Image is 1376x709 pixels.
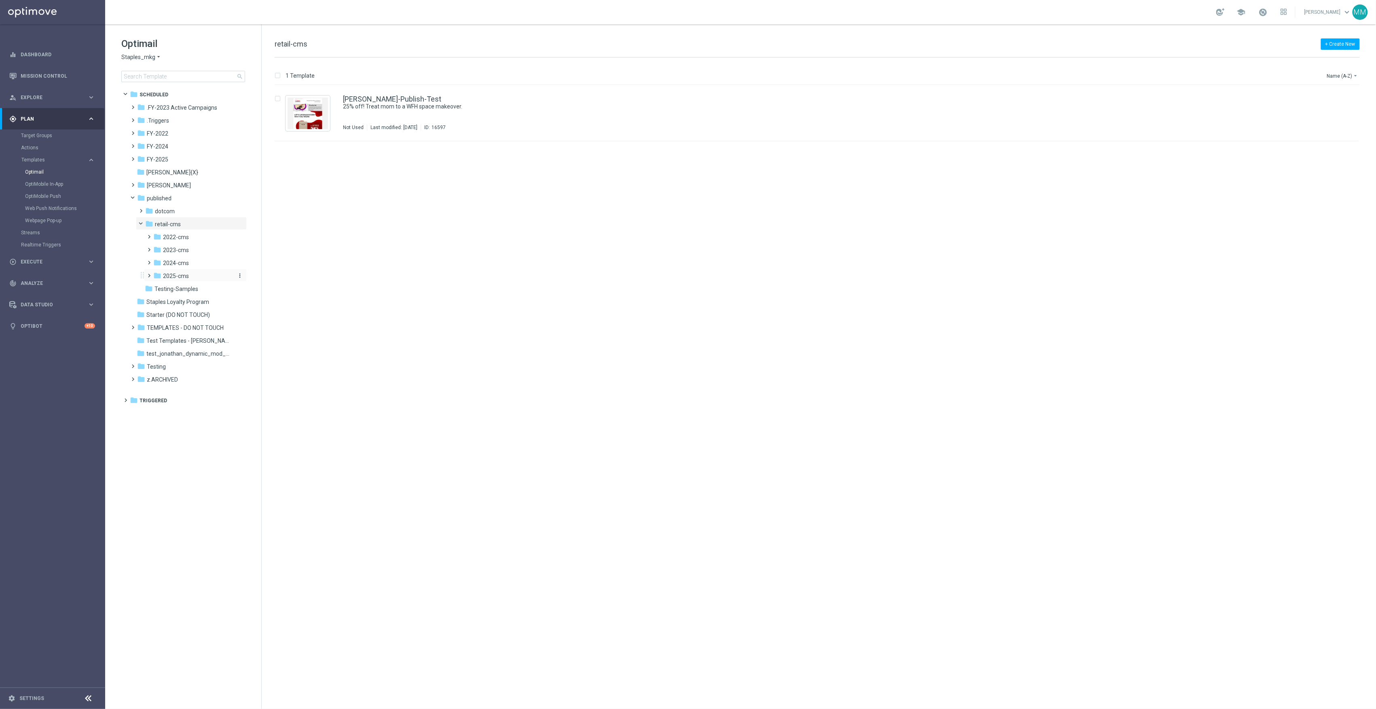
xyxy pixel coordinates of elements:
a: Webpage Pop-up [25,217,84,224]
span: Test Templates - Jonas [146,337,230,344]
div: Press SPACE to select this row. [267,85,1374,141]
i: folder [153,246,161,254]
i: folder [137,323,145,331]
span: .Triggers [147,117,169,124]
button: track_changes Analyze keyboard_arrow_right [9,280,95,287]
div: Streams [21,227,104,239]
i: folder [137,116,145,124]
div: Actions [21,142,104,154]
i: folder [137,194,145,202]
button: Name (A-Z)arrow_drop_down [1326,71,1360,81]
a: Dashboard [21,44,95,65]
i: keyboard_arrow_right [87,258,95,265]
div: Plan [9,115,87,123]
button: more_vert [235,272,243,280]
i: settings [8,695,15,702]
span: 2025-cms [163,272,189,280]
span: Templates [21,157,79,162]
a: Settings [19,696,44,701]
i: folder [130,90,138,98]
div: Templates [21,157,87,162]
span: Explore [21,95,87,100]
button: + Create New [1321,38,1360,50]
i: more_vert [237,272,243,279]
div: Execute [9,258,87,265]
a: Mission Control [21,65,95,87]
i: folder [137,103,145,111]
button: Data Studio keyboard_arrow_right [9,301,95,308]
img: 16597.jpeg [288,98,328,129]
button: gps_fixed Plan keyboard_arrow_right [9,116,95,122]
i: folder [137,362,145,370]
span: test_jonathan_dynamic_mod_{X} [146,350,230,357]
i: folder [137,168,145,176]
i: arrow_drop_down [155,53,162,61]
a: OptiMobile Push [25,193,84,200]
span: Testing [147,363,166,370]
i: keyboard_arrow_right [87,301,95,308]
i: folder [137,142,145,150]
a: OptiMobile In-App [25,181,84,187]
i: keyboard_arrow_right [87,279,95,287]
i: play_circle_outline [9,258,17,265]
a: Web Push Notifications [25,205,84,212]
span: retail-cms [275,40,307,48]
div: Mission Control [9,65,95,87]
i: keyboard_arrow_right [87,156,95,164]
i: lightbulb [9,323,17,330]
i: folder [137,375,145,383]
i: arrow_drop_down [1353,72,1359,79]
span: Staples_mkg [121,53,155,61]
div: MM [1353,4,1368,20]
span: jonathan_pr_test_{X} [146,169,198,176]
span: retail-cms [155,221,181,228]
div: Analyze [9,280,87,287]
i: folder [145,207,153,215]
span: .FY-2023 Active Campaigns [147,104,217,111]
div: Dashboard [9,44,95,65]
div: ID: [421,124,446,131]
i: equalizer [9,51,17,58]
a: Actions [21,144,84,151]
button: equalizer Dashboard [9,51,95,58]
span: search [237,73,243,80]
div: 25% off! Treat mom to a WFH space makeover. [343,103,1325,110]
div: Target Groups [21,129,104,142]
span: Execute [21,259,87,264]
button: person_search Explore keyboard_arrow_right [9,94,95,101]
span: school [1237,8,1246,17]
div: Realtime Triggers [21,239,104,251]
i: folder [137,155,145,163]
span: FY-2024 [147,143,168,150]
span: 2023-cms [163,246,189,254]
div: Templates [21,154,104,227]
span: z.ARCHIVED [147,376,178,383]
div: Not Used [343,124,364,131]
i: keyboard_arrow_right [87,93,95,101]
i: folder [153,272,161,280]
div: Web Push Notifications [25,202,104,214]
div: Optibot [9,315,95,337]
i: folder [137,181,145,189]
i: folder [153,233,161,241]
a: [PERSON_NAME]-Publish-Test [343,96,441,103]
span: 2024-cms [163,259,189,267]
i: folder [137,310,145,318]
button: Templates keyboard_arrow_right [21,157,95,163]
div: Webpage Pop-up [25,214,104,227]
i: track_changes [9,280,17,287]
span: Staples Loyalty Program [146,298,209,306]
div: +10 [85,323,95,329]
span: Starter (DO NOT TOUCH) [146,311,210,318]
span: Scheduled [140,91,168,98]
span: Data Studio [21,302,87,307]
span: FY-2025 [147,156,168,163]
div: lightbulb Optibot +10 [9,323,95,329]
i: keyboard_arrow_right [87,115,95,123]
span: 2022-cms [163,234,189,241]
div: 16597 [432,124,446,131]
